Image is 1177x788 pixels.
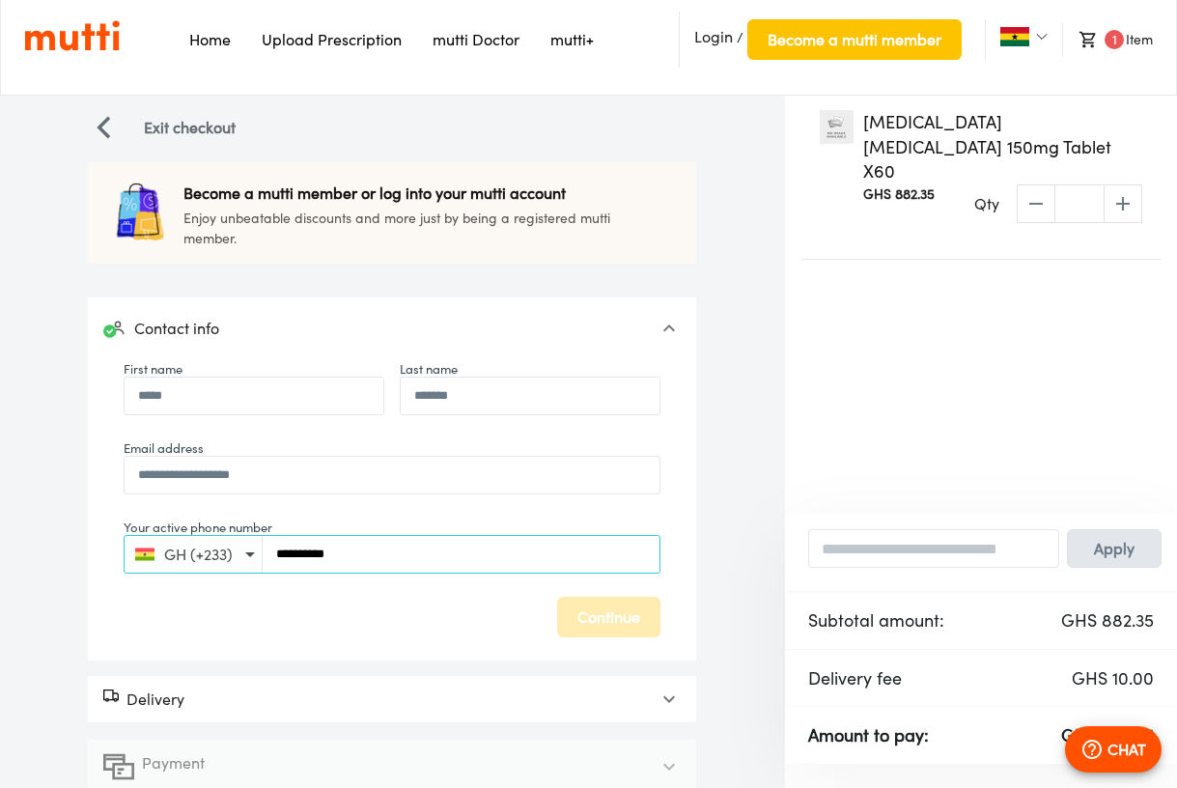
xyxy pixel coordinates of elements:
li: / [679,12,962,68]
p: GHS 892.35 [1061,722,1154,748]
div: Complete ProfileContact info [88,297,696,359]
label: Last name [400,359,458,379]
p: GHS 882.35 [1061,607,1154,633]
img: Complete Profile [103,317,126,340]
img: NotDeliveredIcon [103,688,119,703]
p: Become a mutti member or log into your mutti account [183,182,623,205]
p: Payment [142,751,205,782]
p: GHS 10.00 [1072,665,1154,691]
div: Complete ProfileContact info [88,352,696,661]
span: 1 [1105,30,1124,49]
p: Exit checkout [144,116,236,139]
span: Login [694,27,733,46]
img: Dropdown [1036,31,1048,42]
button: Continue [557,597,660,637]
li: Item [1062,22,1153,57]
a: Navigates to Prescription Upload Page [262,30,402,49]
p: Subtotal amount: [808,607,944,633]
a: Link on the logo navigates to HomePage [24,19,120,52]
a: Navigates to Home Page [189,30,231,49]
p: Contact info [134,317,219,340]
div: GHS 882.35 [863,184,935,244]
label: First name [124,359,182,379]
label: Your active phone number [124,518,272,537]
img: Zyban Bupropion 150mg Tablet X60 [820,110,854,144]
img: Logo [24,19,120,52]
button: Become a mutti member [747,19,962,60]
a: Navigates to mutti+ page [550,30,594,49]
span: Become a mutti member [768,26,941,53]
p: [MEDICAL_DATA] [MEDICAL_DATA] 150mg Tablet X60 [863,110,1114,184]
span: Continue [577,604,640,631]
img: package icon [109,183,168,241]
p: CHAT [1107,738,1146,761]
div: NotDeliveredIconDelivery [88,676,696,722]
p: Delivery fee [808,665,902,691]
button: Navigate LeftExit checkout [88,110,243,145]
a: Navigates to mutti doctor website [433,30,519,49]
span: increase [1104,184,1142,223]
img: Ghana [1000,27,1029,46]
img: PaymentIcon [103,751,134,782]
p: Amount to pay: [808,722,929,748]
label: Email address [124,438,204,458]
p: Delivery [126,688,184,711]
button: CHAT [1065,726,1162,773]
img: Navigate Left [92,116,115,139]
button: GH (+233) [127,541,254,568]
p: Enjoy unbeatable discounts and more just by being a registered mutti member. [183,208,623,248]
p: Qty [974,192,999,215]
